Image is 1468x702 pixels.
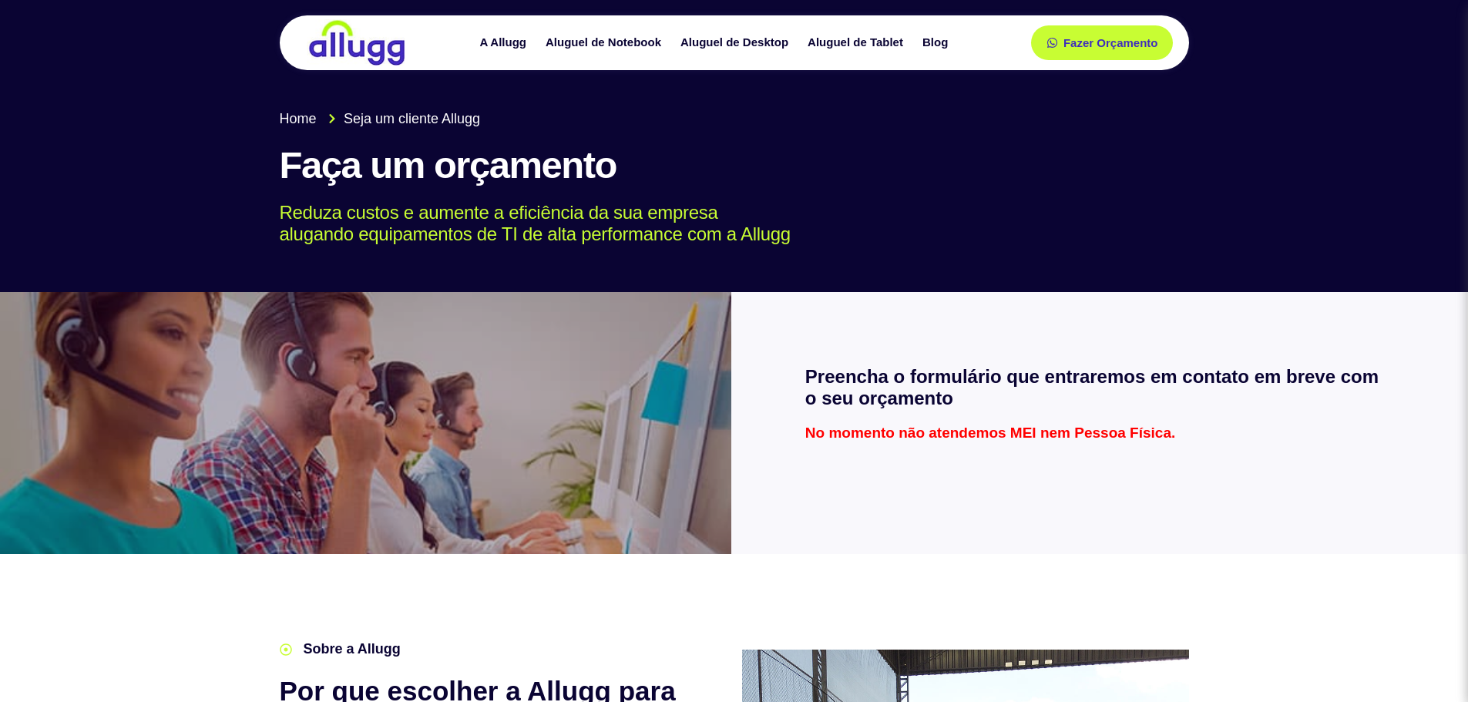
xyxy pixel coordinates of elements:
a: Fazer Orçamento [1031,25,1174,60]
a: Blog [915,29,959,56]
span: Home [280,109,317,129]
span: Fazer Orçamento [1063,37,1158,49]
a: Aluguel de Notebook [538,29,673,56]
a: Aluguel de Desktop [673,29,800,56]
img: locação de TI é Allugg [307,19,407,66]
a: Aluguel de Tablet [800,29,915,56]
p: No momento não atendemos MEI nem Pessoa Física. [805,425,1394,440]
span: Sobre a Allugg [300,639,401,660]
span: Seja um cliente Allugg [340,109,480,129]
h2: Preencha o formulário que entraremos em contato em breve com o seu orçamento [805,366,1394,411]
h1: Faça um orçamento [280,145,1189,186]
a: A Allugg [472,29,538,56]
p: Reduza custos e aumente a eficiência da sua empresa alugando equipamentos de TI de alta performan... [280,202,1167,247]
